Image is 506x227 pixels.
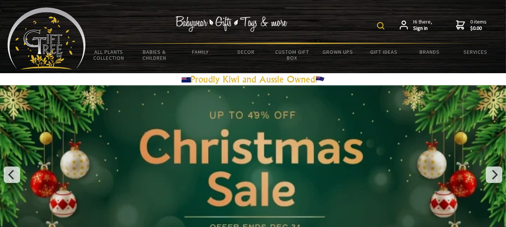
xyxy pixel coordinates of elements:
button: Next [486,167,502,183]
button: Previous [4,167,20,183]
a: Brands [407,44,453,60]
a: Babies & Children [132,44,177,66]
img: Babywear - Gifts - Toys & more [176,16,287,32]
a: Gift Ideas [361,44,407,60]
strong: $0.00 [470,25,487,32]
img: Babyware - Gifts - Toys and more... [7,7,86,69]
a: Decor [223,44,269,60]
a: Grown Ups [315,44,361,60]
a: Family [177,44,223,60]
img: product search [377,22,384,29]
a: Services [453,44,499,60]
span: 0 items [470,18,487,32]
strong: Sign in [413,25,432,32]
a: All Plants Collection [86,44,132,66]
span: Hi there, [413,19,432,32]
a: Custom Gift Box [269,44,315,66]
a: Hi there,Sign in [400,19,432,32]
a: Proudly Kiwi and Aussie Owned [182,74,325,85]
a: 0 items$0.00 [456,19,487,32]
